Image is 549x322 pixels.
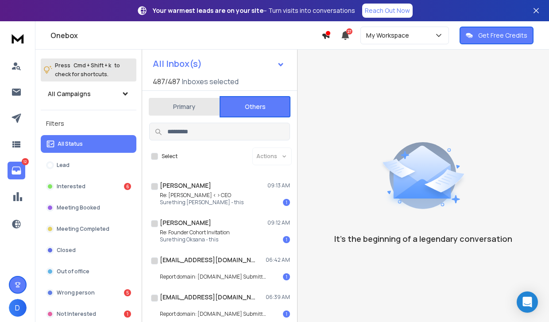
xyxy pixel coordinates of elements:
[57,225,109,233] p: Meeting Completed
[160,192,244,199] p: Re: [PERSON_NAME] < > CEO
[8,162,25,179] a: 12
[160,256,257,264] h1: [EMAIL_ADDRESS][DOMAIN_NAME]
[41,284,136,302] button: Wrong person5
[41,85,136,103] button: All Campaigns
[57,268,89,275] p: Out of office
[267,182,290,189] p: 09:13 AM
[41,263,136,280] button: Out of office
[220,96,290,117] button: Others
[50,30,321,41] h1: Onebox
[57,289,95,296] p: Wrong person
[283,199,290,206] div: 1
[346,28,352,35] span: 27
[160,310,266,318] p: Report domain: [DOMAIN_NAME] Submitter: [DOMAIN_NAME]
[57,204,100,211] p: Meeting Booked
[41,220,136,238] button: Meeting Completed
[334,233,512,245] p: It’s the beginning of a legendary conversation
[366,31,413,40] p: My Workspace
[160,218,211,227] h1: [PERSON_NAME]
[149,97,220,116] button: Primary
[41,156,136,174] button: Lead
[57,247,76,254] p: Closed
[160,199,244,206] p: Sure thing [PERSON_NAME] - this
[124,183,131,190] div: 6
[41,199,136,217] button: Meeting Booked
[162,153,178,160] label: Select
[153,6,263,15] strong: Your warmest leads are on your site
[9,299,27,317] button: D
[362,4,413,18] a: Reach Out Now
[57,183,85,190] p: Interested
[365,6,410,15] p: Reach Out Now
[48,89,91,98] h1: All Campaigns
[58,140,83,147] p: All Status
[283,236,290,243] div: 1
[266,294,290,301] p: 06:39 AM
[160,236,230,243] p: Sure thing Oksana - this
[9,30,27,47] img: logo
[460,27,534,44] button: Get Free Credits
[57,310,96,318] p: Not Interested
[153,59,202,68] h1: All Inbox(s)
[55,61,120,79] p: Press to check for shortcuts.
[57,162,70,169] p: Lead
[266,256,290,264] p: 06:42 AM
[72,60,112,70] span: Cmd + Shift + k
[153,76,180,87] span: 487 / 487
[41,135,136,153] button: All Status
[283,310,290,318] div: 1
[160,229,230,236] p: Re: Founder Cohort Invitation
[160,273,266,280] p: Report domain: [DOMAIN_NAME] Submitter: [DOMAIN_NAME]
[153,6,355,15] p: – Turn visits into conversations
[160,181,211,190] h1: [PERSON_NAME]
[124,289,131,296] div: 5
[160,293,257,302] h1: [EMAIL_ADDRESS][DOMAIN_NAME]
[478,31,527,40] p: Get Free Credits
[22,158,29,165] p: 12
[517,291,538,313] div: Open Intercom Messenger
[41,117,136,130] h3: Filters
[182,76,239,87] h3: Inboxes selected
[41,241,136,259] button: Closed
[124,310,131,318] div: 1
[146,55,292,73] button: All Inbox(s)
[267,219,290,226] p: 09:12 AM
[283,273,290,280] div: 1
[41,178,136,195] button: Interested6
